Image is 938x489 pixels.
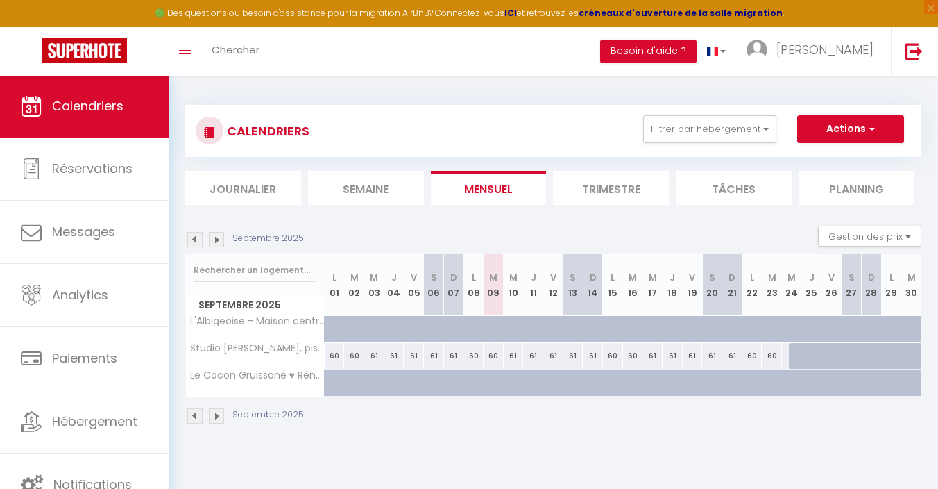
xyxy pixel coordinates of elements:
div: 61 [523,343,543,369]
a: ICI [504,7,517,19]
div: 60 [742,343,762,369]
th: 23 [762,254,782,316]
abbr: L [750,271,754,284]
span: Analytics [52,286,108,304]
th: 10 [504,254,524,316]
abbr: M [370,271,378,284]
abbr: M [787,271,796,284]
div: 61 [683,343,703,369]
div: 60 [344,343,364,369]
div: 60 [623,343,643,369]
span: Chercher [212,42,259,57]
h3: CALENDRIERS [223,115,309,147]
abbr: D [728,271,735,284]
button: Actions [797,115,904,143]
li: Semaine [308,171,424,205]
th: 14 [583,254,603,316]
th: 25 [802,254,822,316]
th: 11 [523,254,543,316]
div: 61 [404,343,424,369]
th: 19 [683,254,703,316]
th: 18 [663,254,683,316]
abbr: M [768,271,776,284]
p: Septembre 2025 [232,408,304,422]
div: 61 [424,343,444,369]
img: ... [747,40,767,60]
button: Besoin d'aide ? [600,40,697,63]
th: 17 [642,254,663,316]
th: 27 [842,254,862,316]
th: 22 [742,254,762,316]
span: Messages [52,223,115,240]
th: 26 [821,254,842,316]
abbr: S [570,271,576,284]
div: 60 [484,343,504,369]
span: Calendriers [52,97,123,115]
a: créneaux d'ouverture de la salle migration [579,7,783,19]
th: 01 [325,254,345,316]
th: 28 [862,254,882,316]
abbr: D [450,271,457,284]
th: 24 [782,254,802,316]
div: 61 [663,343,683,369]
th: 08 [463,254,484,316]
abbr: S [849,271,855,284]
div: 61 [384,343,404,369]
li: Trimestre [553,171,669,205]
th: 20 [702,254,722,316]
th: 30 [901,254,921,316]
abbr: M [629,271,637,284]
abbr: D [868,271,875,284]
div: 61 [583,343,603,369]
div: 61 [543,343,563,369]
th: 21 [722,254,742,316]
abbr: J [531,271,536,284]
div: 61 [364,343,384,369]
div: 61 [563,343,583,369]
span: Hébergement [52,413,137,430]
li: Tâches [676,171,792,205]
abbr: L [889,271,894,284]
img: logout [905,42,923,60]
a: Chercher [201,27,270,76]
abbr: M [509,271,518,284]
li: Mensuel [431,171,547,205]
th: 29 [881,254,901,316]
div: 61 [444,343,464,369]
abbr: V [411,271,417,284]
abbr: M [649,271,657,284]
th: 13 [563,254,583,316]
li: Planning [799,171,914,205]
th: 16 [623,254,643,316]
abbr: J [391,271,397,284]
span: Le Cocon Gruissané ♥ Rénové Piscine Parking☼ [188,370,327,381]
div: 61 [504,343,524,369]
abbr: V [550,271,556,284]
div: 61 [702,343,722,369]
div: 60 [325,343,345,369]
input: Rechercher un logement... [194,258,316,283]
th: 06 [424,254,444,316]
div: 60 [463,343,484,369]
th: 05 [404,254,424,316]
div: 60 [603,343,623,369]
th: 07 [444,254,464,316]
a: ... [PERSON_NAME] [736,27,891,76]
abbr: M [907,271,916,284]
th: 03 [364,254,384,316]
abbr: S [709,271,715,284]
abbr: D [590,271,597,284]
span: [PERSON_NAME] [776,41,873,58]
div: 61 [642,343,663,369]
li: Journalier [185,171,301,205]
abbr: L [472,271,476,284]
abbr: M [489,271,497,284]
abbr: V [828,271,835,284]
div: 60 [762,343,782,369]
th: 15 [603,254,623,316]
div: 61 [722,343,742,369]
abbr: L [611,271,615,284]
abbr: V [689,271,695,284]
